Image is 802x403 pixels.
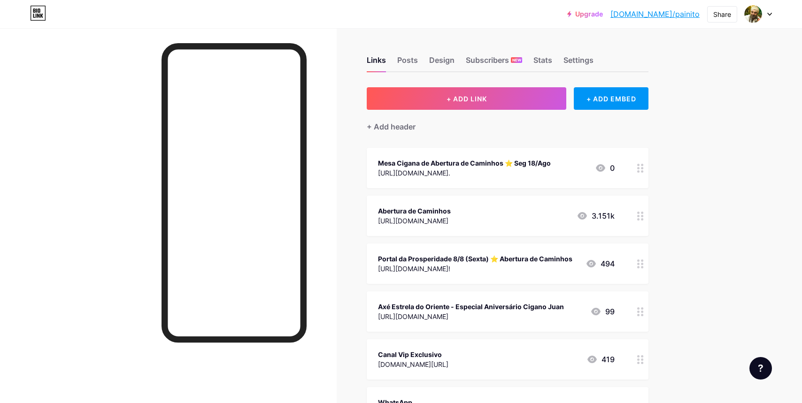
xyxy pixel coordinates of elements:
div: Portal da Prosperidade 8/8 (Sexta) ⭐️ Abertura de Caminhos [378,254,572,264]
div: [URL][DOMAIN_NAME] [378,312,564,321]
div: [URL][DOMAIN_NAME] [378,216,451,226]
div: Settings [563,54,594,71]
div: Posts [397,54,418,71]
div: + ADD EMBED [574,87,648,110]
div: 419 [586,354,615,365]
div: Share [713,9,731,19]
div: 494 [586,258,615,269]
img: painito [744,5,762,23]
span: + ADD LINK [447,95,487,103]
div: 99 [590,306,615,317]
div: Links [367,54,386,71]
div: Canal Vip Exclusivo [378,350,448,359]
div: Axé Estrela do Oriente - Especial Aniversário Cigano Juan [378,302,564,312]
button: + ADD LINK [367,87,566,110]
div: [DOMAIN_NAME][URL] [378,359,448,369]
div: Mesa Cigana de Abertura de Caminhos ⭐️ Seg 18/Ago [378,158,551,168]
span: NEW [512,57,521,63]
div: Design [429,54,455,71]
div: + Add header [367,121,416,132]
div: 3.151k [577,210,615,221]
div: 0 [595,162,615,174]
div: [URL][DOMAIN_NAME]. [378,168,551,178]
div: [URL][DOMAIN_NAME]! [378,264,572,274]
a: [DOMAIN_NAME]/painito [610,8,700,20]
a: Upgrade [567,10,603,18]
div: Abertura de Caminhos [378,206,451,216]
div: Subscribers [466,54,522,71]
div: Stats [533,54,552,71]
